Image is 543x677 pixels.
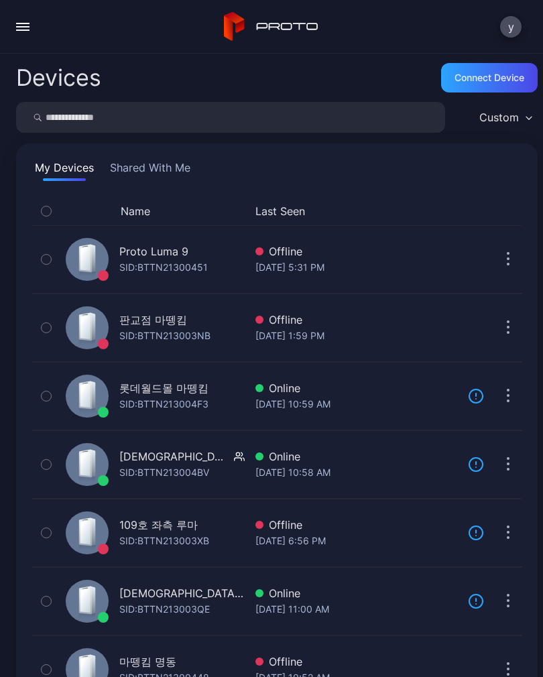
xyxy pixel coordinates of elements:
[16,66,101,90] h2: Devices
[255,259,457,275] div: [DATE] 5:31 PM
[119,396,208,412] div: SID: BTTN213004F3
[255,328,457,344] div: [DATE] 1:59 PM
[119,448,229,465] div: [DEMOGRAPHIC_DATA] 마뗑킴 1번장비
[255,243,457,259] div: Offline
[119,465,209,481] div: SID: BTTN213004BV
[119,259,208,275] div: SID: BTTN21300451
[255,585,457,601] div: Online
[32,160,97,181] button: My Devices
[255,654,457,670] div: Offline
[500,16,522,38] button: y
[255,396,457,412] div: [DATE] 10:59 AM
[463,203,479,219] div: Update Device
[255,533,457,549] div: [DATE] 6:56 PM
[119,243,188,259] div: Proto Luma 9
[479,111,519,124] div: Custom
[119,517,198,533] div: 109호 좌측 루마
[119,654,176,670] div: 마뗑킴 명동
[255,517,457,533] div: Offline
[255,203,452,219] button: Last Seen
[119,380,208,396] div: 롯데월드몰 마뗑킴
[119,601,210,617] div: SID: BTTN213003QE
[255,380,457,396] div: Online
[473,102,538,133] button: Custom
[121,203,150,219] button: Name
[255,465,457,481] div: [DATE] 10:58 AM
[495,203,522,219] div: Options
[255,312,457,328] div: Offline
[255,601,457,617] div: [DATE] 11:00 AM
[119,312,187,328] div: 판교점 마뗑킴
[441,63,538,93] button: Connect device
[119,585,245,601] div: [DEMOGRAPHIC_DATA] 마뗑킴 2번장비
[255,448,457,465] div: Online
[119,328,210,344] div: SID: BTTN213003NB
[119,533,209,549] div: SID: BTTN213003XB
[455,72,524,83] div: Connect device
[107,160,193,181] button: Shared With Me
